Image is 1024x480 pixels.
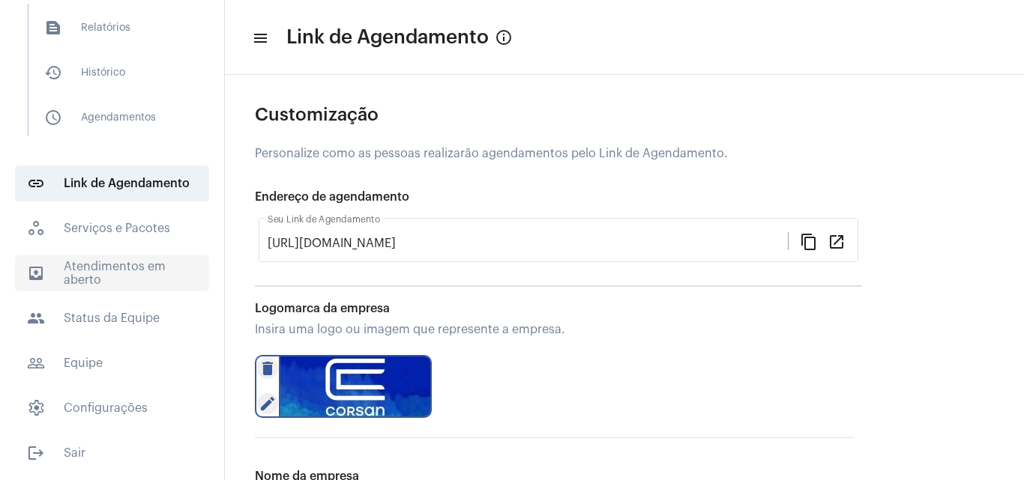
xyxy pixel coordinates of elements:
div: Endereço de agendamento [255,190,862,204]
span: Sair [15,435,209,471]
span: Link de Agendamento [15,165,209,201]
div: Personalize como as pessoas realizarão agendamentos pelo Link de Agendamento. [255,147,862,160]
mat-icon: open_in_new [828,232,846,250]
span: Relatórios [32,10,190,46]
span: Status da Equipe [15,300,209,336]
mat-icon: sidenav icon [27,264,45,282]
span: Serviços e Pacotes [15,210,209,246]
span: Configurações [15,390,209,426]
span: Agendamentos [32,100,190,136]
mat-icon: edit [257,393,278,414]
span: Histórico [32,55,190,91]
button: Info [489,22,519,52]
div: Insira uma logo ou imagem que represente a empresa. [255,323,855,336]
mat-icon: sidenav icon [252,29,267,47]
mat-icon: sidenav icon [44,109,62,127]
span: Atendimentos em aberto [15,255,209,291]
mat-icon: sidenav icon [44,19,62,37]
mat-icon: sidenav icon [27,354,45,372]
mat-icon: content_copy [800,232,818,250]
input: Link [268,237,788,250]
mat-icon: sidenav icon [27,174,45,192]
mat-icon: sidenav icon [27,444,45,462]
span: Equipe [15,345,209,381]
mat-icon: delete [257,358,278,379]
span: Link de Agendamento [286,25,489,49]
div: Logomarca da empresa [255,302,855,315]
mat-icon: Info [495,28,513,46]
span: sidenav icon [27,399,45,417]
mat-icon: sidenav icon [44,64,62,82]
mat-icon: sidenav icon [27,309,45,327]
img: d4669ae0-8c07-2337-4f67-34b0df7f5ae4.jpeg [279,355,432,418]
div: Customização [255,105,862,124]
span: sidenav icon [27,219,45,237]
